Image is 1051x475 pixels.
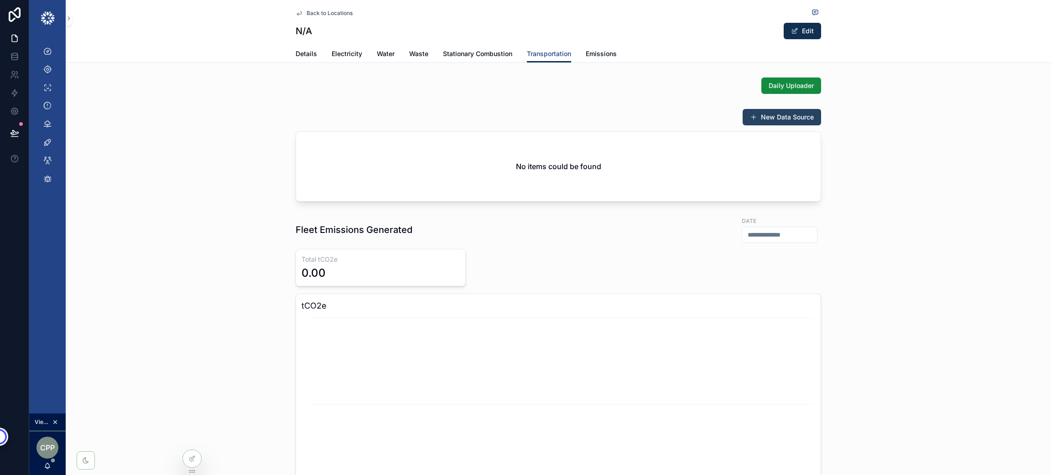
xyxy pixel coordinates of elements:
[332,46,362,64] a: Electricity
[296,46,317,64] a: Details
[409,46,428,64] a: Waste
[742,217,756,225] label: Date
[302,266,326,280] div: 0.00
[443,46,512,64] a: Stationary Combustion
[761,77,821,94] button: Daily Uploader
[296,49,317,58] span: Details
[409,49,428,58] span: Waste
[527,46,571,63] a: Transportation
[35,418,50,426] span: Viewing as CUENTAS POR PAGAR
[516,161,601,172] h2: No items could be found
[377,49,395,58] span: Water
[443,49,512,58] span: Stationary Combustion
[377,46,395,64] a: Water
[769,81,814,90] span: Daily Uploader
[586,46,617,64] a: Emissions
[743,109,821,125] button: New Data Source
[527,49,571,58] span: Transportation
[307,10,353,17] span: Back to Locations
[302,255,460,264] h3: Total tCO2e
[40,442,55,453] span: CPP
[296,10,353,17] a: Back to Locations
[586,49,617,58] span: Emissions
[296,223,412,236] h1: Fleet Emissions Generated
[296,25,312,37] h1: N/A
[784,23,821,39] button: Edit
[40,11,55,26] img: App logo
[29,36,66,199] div: scrollable content
[332,49,362,58] span: Electricity
[302,299,815,312] h3: tCO2e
